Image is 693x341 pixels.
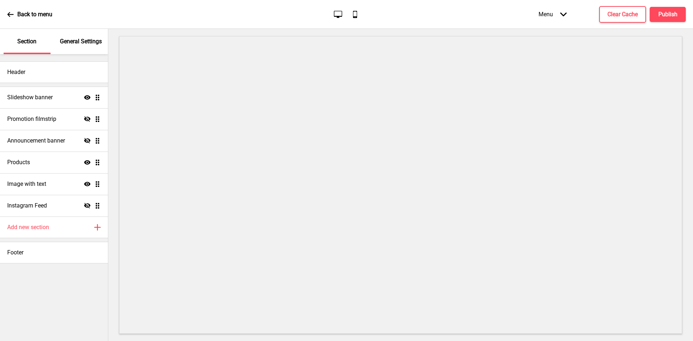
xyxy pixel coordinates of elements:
p: General Settings [60,38,102,45]
h4: Clear Cache [607,10,638,18]
h4: Slideshow banner [7,93,53,101]
div: Menu [531,4,574,25]
button: Publish [650,7,686,22]
h4: Publish [658,10,677,18]
h4: Footer [7,249,23,257]
p: Section [17,38,36,45]
p: Back to menu [17,10,52,18]
h4: Image with text [7,180,46,188]
h4: Products [7,158,30,166]
button: Clear Cache [599,6,646,23]
h4: Promotion filmstrip [7,115,56,123]
h4: Announcement banner [7,137,65,145]
h4: Header [7,68,25,76]
a: Back to menu [7,5,52,24]
h4: Instagram Feed [7,202,47,210]
h4: Add new section [7,223,49,231]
